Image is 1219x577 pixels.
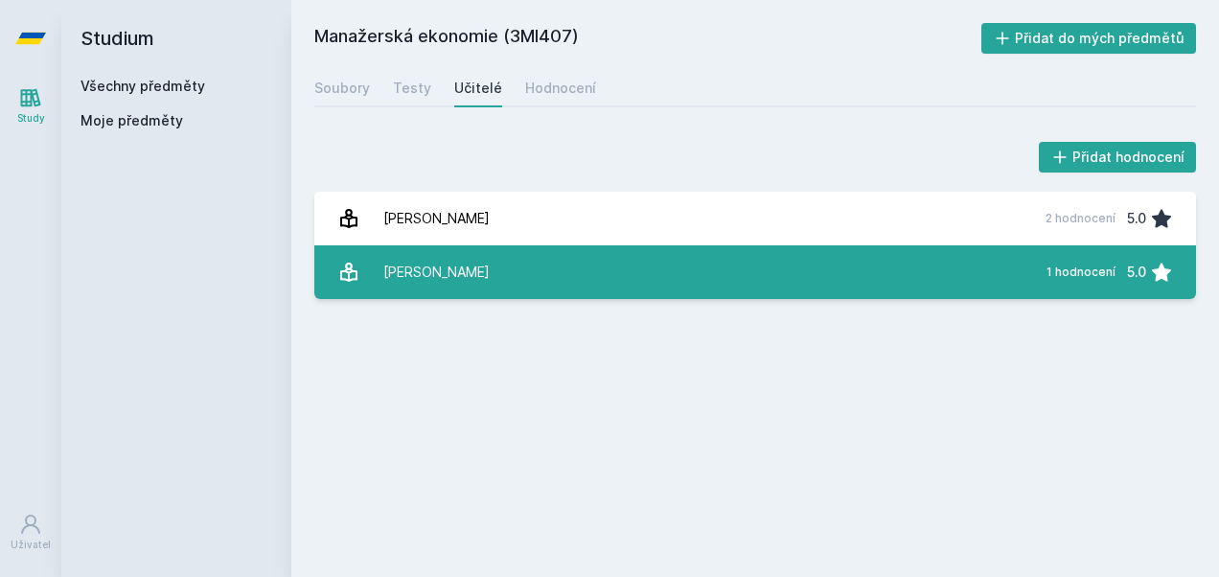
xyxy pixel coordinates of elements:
[314,192,1196,245] a: [PERSON_NAME] 2 hodnocení 5.0
[1039,142,1197,173] button: Přidat hodnocení
[80,78,205,94] a: Všechny předměty
[4,77,57,135] a: Study
[393,69,431,107] a: Testy
[525,79,596,98] div: Hodnocení
[383,199,490,238] div: [PERSON_NAME]
[11,538,51,552] div: Uživatel
[314,245,1196,299] a: [PERSON_NAME] 1 hodnocení 5.0
[314,69,370,107] a: Soubory
[1046,211,1115,226] div: 2 hodnocení
[454,69,502,107] a: Učitelé
[80,111,183,130] span: Moje předměty
[1127,199,1146,238] div: 5.0
[393,79,431,98] div: Testy
[17,111,45,126] div: Study
[314,79,370,98] div: Soubory
[1127,253,1146,291] div: 5.0
[4,503,57,562] a: Uživatel
[525,69,596,107] a: Hodnocení
[1046,265,1115,280] div: 1 hodnocení
[314,23,981,54] h2: Manažerská ekonomie (3MI407)
[981,23,1197,54] button: Přidat do mých předmětů
[454,79,502,98] div: Učitelé
[383,253,490,291] div: [PERSON_NAME]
